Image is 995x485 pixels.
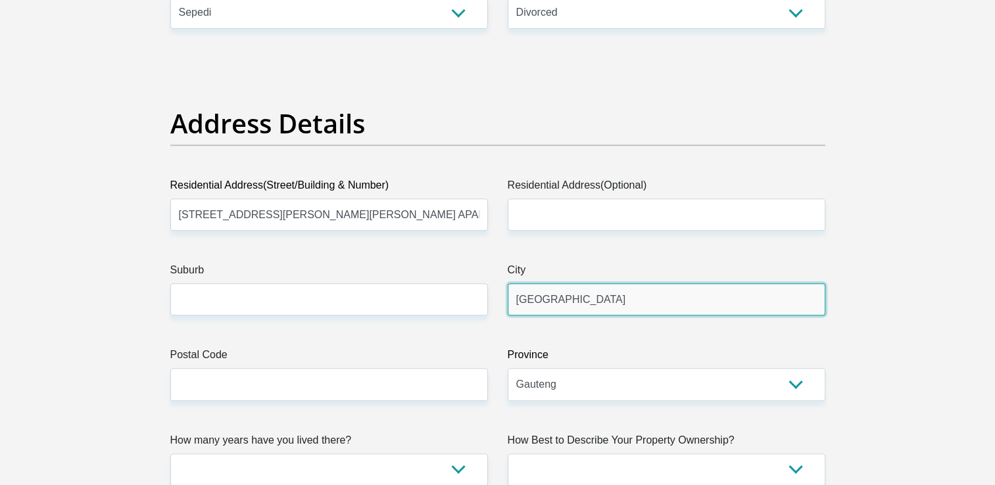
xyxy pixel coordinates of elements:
[508,432,825,453] label: How Best to Describe Your Property Ownership?
[170,262,488,283] label: Suburb
[170,198,488,231] input: Valid residential address
[508,262,825,283] label: City
[170,347,488,368] label: Postal Code
[170,283,488,315] input: Suburb
[170,108,825,139] h2: Address Details
[508,283,825,315] input: City
[508,177,825,198] label: Residential Address(Optional)
[170,368,488,400] input: Postal Code
[508,198,825,231] input: Address line 2 (Optional)
[170,177,488,198] label: Residential Address(Street/Building & Number)
[508,347,825,368] label: Province
[170,432,488,453] label: How many years have you lived there?
[508,368,825,400] select: Please Select a Province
